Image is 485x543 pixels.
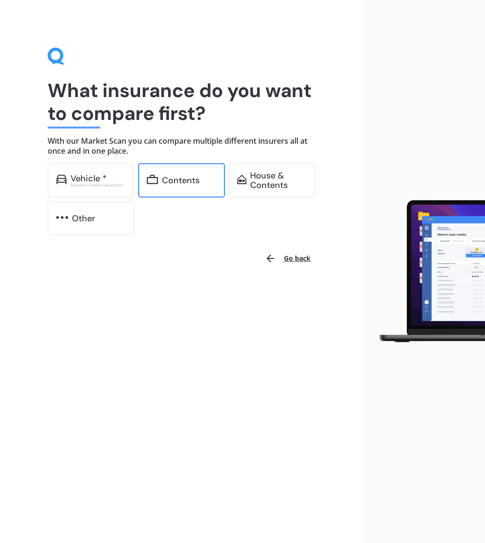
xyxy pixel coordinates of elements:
[48,79,316,125] h1: What insurance do you want to compare first?
[71,174,107,183] div: Vehicle *
[250,171,307,190] div: House & Contents
[56,175,67,184] img: car.f15378c7a67c060ca3f3.svg
[72,214,95,223] div: Other
[237,175,246,184] img: home-and-contents.b802091223b8502ef2dd.svg
[162,176,200,185] div: Contents
[147,175,159,184] img: content.01f40a52572271636b6f.svg
[48,136,316,156] h4: With our Market Scan you can compare multiple different insurers all at once and in one place.
[259,247,316,270] button: Go back
[56,213,68,222] img: other.81dba5aafe580aa69f38.svg
[71,183,126,187] div: Excludes commercial vehicles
